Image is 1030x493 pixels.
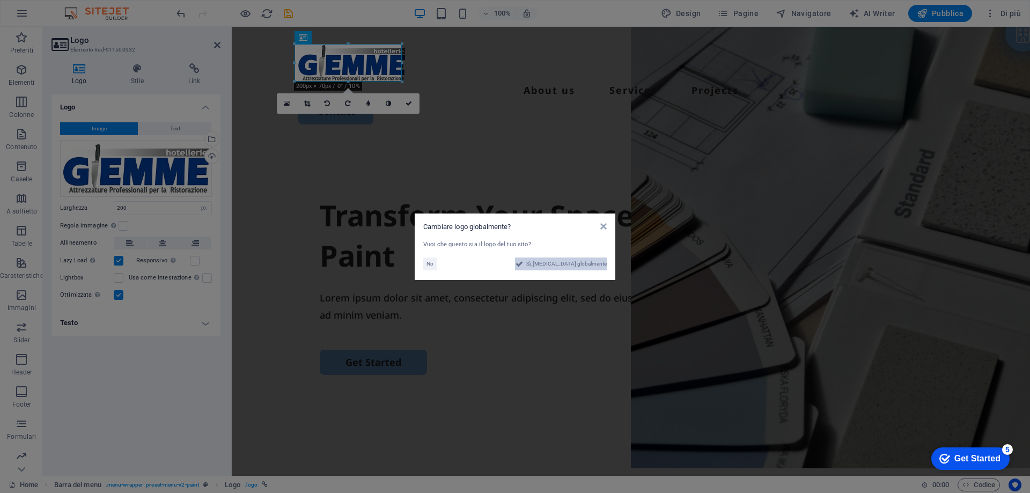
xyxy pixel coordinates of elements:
[423,257,437,270] button: No
[31,12,77,21] div: Get Started
[423,223,511,231] span: Cambiare logo globalmente?
[515,257,607,270] button: Sì, [MEDICAL_DATA] globalmente
[423,240,607,249] div: Vuoi che questo sia il logo del tuo sito?
[8,5,86,28] div: Get Started 5 items remaining, 0% complete
[79,2,90,13] div: 5
[426,257,433,270] span: No
[526,257,607,270] span: Sì, [MEDICAL_DATA] globalmente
